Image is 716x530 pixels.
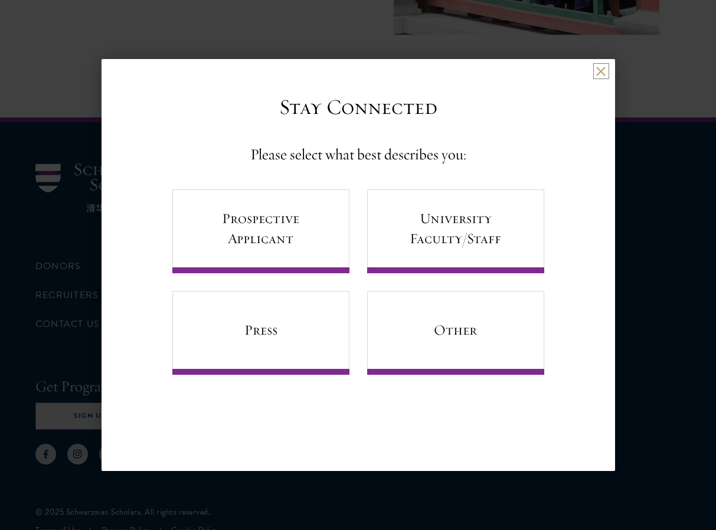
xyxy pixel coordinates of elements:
a: University Faculty/Staff [367,189,544,273]
a: Other [367,291,544,375]
a: Press [172,291,349,375]
h3: Stay Connected [279,94,437,120]
h4: Please select what best describes you: [250,143,466,166]
a: Prospective Applicant [172,189,349,273]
